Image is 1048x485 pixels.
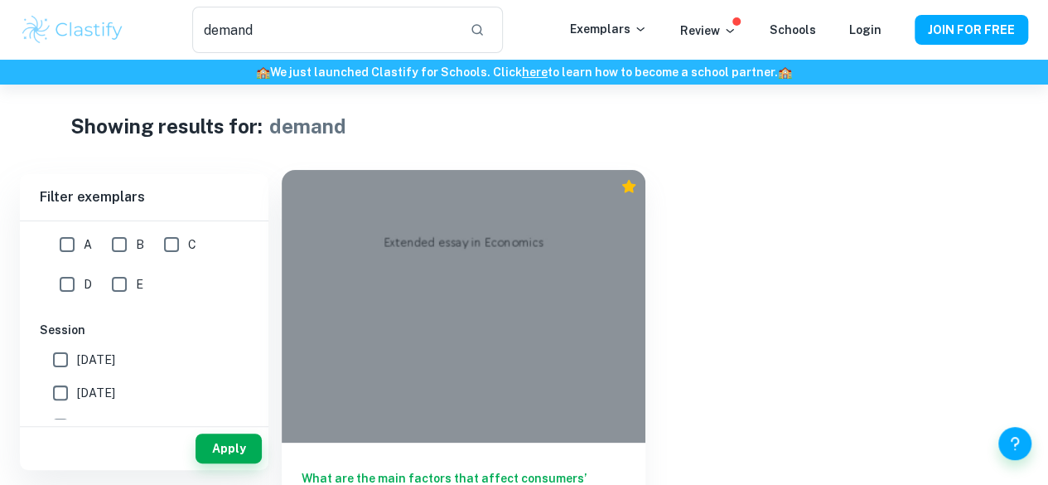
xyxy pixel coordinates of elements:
input: Search for any exemplars... [192,7,457,53]
a: Schools [770,23,816,36]
span: [DATE] [77,384,115,402]
h1: Showing results for: [70,111,263,141]
span: [DATE] [77,417,115,435]
a: Login [849,23,881,36]
span: 🏫 [778,65,792,79]
p: Exemplars [570,20,647,38]
span: B [136,235,144,254]
span: [DATE] [77,351,115,369]
img: Clastify logo [20,13,125,46]
div: Premium [621,178,637,195]
span: D [84,275,92,293]
button: JOIN FOR FREE [915,15,1028,45]
span: E [136,275,143,293]
button: Help and Feedback [998,427,1031,460]
span: A [84,235,92,254]
h6: Filter exemplars [20,174,268,221]
button: Apply [196,434,262,463]
h1: demand [269,111,346,141]
p: Review [680,22,736,40]
h6: Session [40,321,249,339]
h6: We just launched Clastify for Schools. Click to learn how to become a school partner. [3,63,1045,81]
span: C [188,235,196,254]
a: here [522,65,548,79]
span: 🏫 [256,65,270,79]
